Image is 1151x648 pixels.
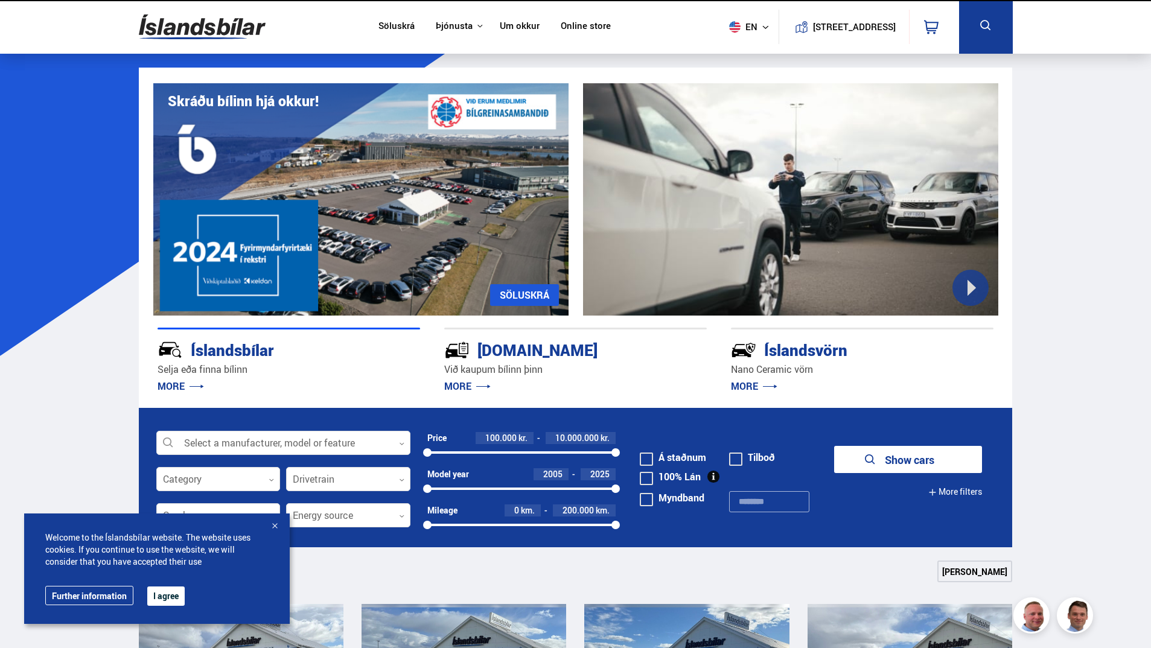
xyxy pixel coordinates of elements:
img: G0Ugv5HjCgRt.svg [139,7,266,46]
div: Model year [427,469,469,479]
div: Price [427,433,447,443]
span: km. [521,506,535,515]
label: Á staðnum [640,453,706,462]
img: JRvxyua_JYH6wB4c.svg [158,337,183,363]
button: Show cars [834,446,982,473]
span: Welcome to the Íslandsbílar website. The website uses cookies. If you continue to use the website... [45,532,269,568]
span: en [724,21,754,33]
img: svg+xml;base64,PHN2ZyB4bWxucz0iaHR0cDovL3d3dy53My5vcmcvMjAwMC9zdmciIHdpZHRoPSI1MTIiIGhlaWdodD0iNT... [729,21,741,33]
label: Myndband [640,493,704,503]
img: -Svtn6bYgwAsiwNX.svg [731,337,756,363]
a: [PERSON_NAME] [937,561,1012,582]
a: MORE [158,380,204,393]
img: FbJEzSuNWCJXmdc-.webp [1059,599,1095,635]
a: Further information [45,586,133,605]
button: en [724,9,779,45]
h1: Skráðu bílinn hjá okkur! [168,93,319,109]
span: 0 [514,504,519,516]
span: 200.000 [563,504,594,516]
span: 10.000.000 [555,432,599,443]
a: Söluskrá [378,21,415,33]
a: MORE [444,380,491,393]
a: MORE [731,380,777,393]
a: [STREET_ADDRESS] [785,10,902,44]
div: Íslandsbílar [158,338,377,360]
span: kr. [518,433,528,443]
div: Íslandsvörn [731,338,951,360]
img: tr5P-W3DuiFaO7aO.svg [444,337,470,363]
div: Mileage [427,506,458,515]
label: 100% Lán [640,472,701,481]
span: kr. [601,433,610,443]
div: [DOMAIN_NAME] [444,338,664,360]
p: Selja eða finna bílinn [158,363,420,376]
a: Um okkur [500,21,540,33]
a: Online store [561,21,611,33]
span: 2025 [590,468,610,480]
button: [STREET_ADDRESS] [818,22,891,32]
a: SÖLUSKRÁ [490,284,559,306]
label: Tilboð [729,453,775,462]
span: 2005 [543,468,563,480]
button: More filters [928,478,982,506]
span: km. [596,506,610,515]
button: Þjónusta [436,21,473,32]
span: 100.000 [485,432,517,443]
button: I agree [147,586,185,606]
img: eKx6w-_Home_640_.png [153,83,569,316]
img: siFngHWaQ9KaOqBr.png [1015,599,1051,635]
p: Við kaupum bílinn þinn [444,363,707,376]
p: Nano Ceramic vörn [731,363,993,376]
